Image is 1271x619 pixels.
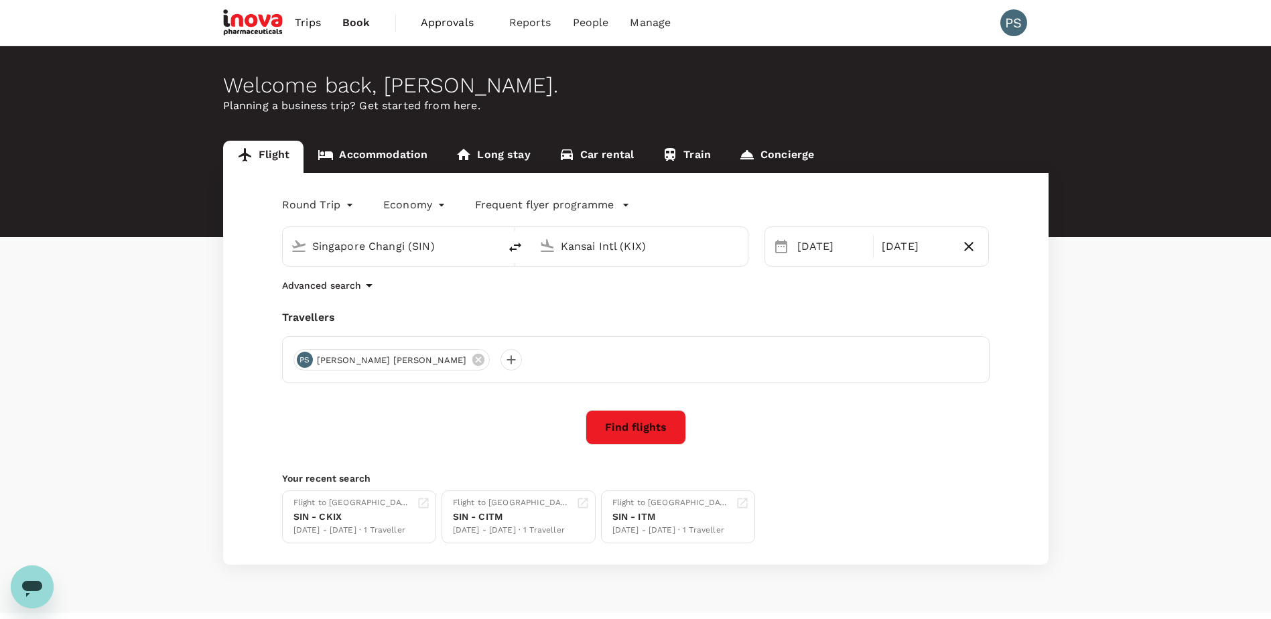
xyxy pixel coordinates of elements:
span: Trips [295,15,321,31]
a: Long stay [442,141,544,173]
div: Welcome back , [PERSON_NAME] . [223,73,1049,98]
div: [DATE] [792,233,870,260]
div: SIN - CKIX [293,510,411,524]
p: Frequent flyer programme [475,197,614,213]
button: Open [490,245,492,247]
iframe: Button to launch messaging window [11,565,54,608]
a: Car rental [545,141,649,173]
div: Flight to [GEOGRAPHIC_DATA] [453,496,571,510]
div: [DATE] [876,233,955,260]
div: PS[PERSON_NAME] [PERSON_NAME] [293,349,490,370]
div: SIN - CITM [453,510,571,524]
p: Planning a business trip? Get started from here. [223,98,1049,114]
div: Flight to [GEOGRAPHIC_DATA] [293,496,411,510]
button: Open [738,245,741,247]
div: Round Trip [282,194,357,216]
div: SIN - ITM [612,510,730,524]
a: Train [648,141,725,173]
img: iNova Pharmaceuticals [223,8,285,38]
a: Concierge [725,141,828,173]
a: Accommodation [304,141,442,173]
div: Economy [383,194,448,216]
div: Flight to [GEOGRAPHIC_DATA] [612,496,730,510]
div: Travellers [282,309,990,326]
span: Manage [630,15,671,31]
span: [PERSON_NAME] [PERSON_NAME] [309,354,475,367]
span: People [573,15,609,31]
span: Book [342,15,371,31]
span: Approvals [421,15,488,31]
p: Your recent search [282,472,990,485]
p: Advanced search [282,279,361,292]
a: Flight [223,141,304,173]
div: PS [1000,9,1027,36]
div: PS [297,352,313,368]
input: Going to [561,236,720,257]
button: Find flights [586,410,686,445]
div: [DATE] - [DATE] · 1 Traveller [612,524,730,537]
span: Reports [509,15,551,31]
button: Advanced search [282,277,377,293]
input: Depart from [312,236,471,257]
button: Frequent flyer programme [475,197,630,213]
div: [DATE] - [DATE] · 1 Traveller [293,524,411,537]
div: [DATE] - [DATE] · 1 Traveller [453,524,571,537]
button: delete [499,231,531,263]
